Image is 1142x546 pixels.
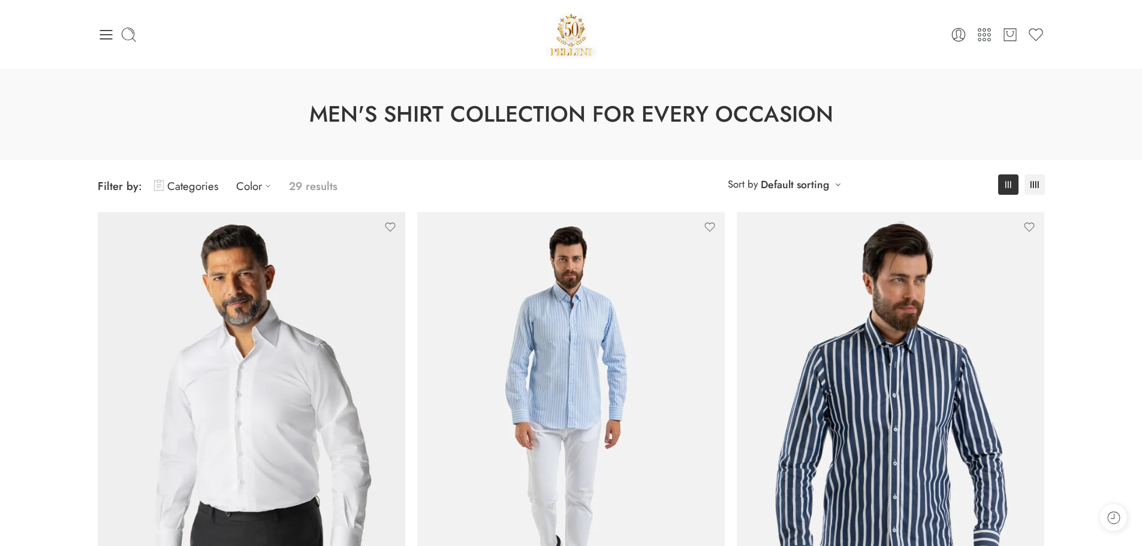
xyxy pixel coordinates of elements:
[950,26,967,43] a: Login / Register
[236,172,277,200] a: Color
[30,99,1112,130] h1: Men's Shirt Collection for Every Occasion
[1002,26,1019,43] a: Cart
[154,172,218,200] a: Categories
[546,9,597,60] img: Pellini
[728,174,758,194] span: Sort by
[289,172,338,200] p: 29 results
[98,178,142,194] span: Filter by:
[546,9,597,60] a: Pellini -
[1028,26,1044,43] a: Wishlist
[761,176,829,193] a: Default sorting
